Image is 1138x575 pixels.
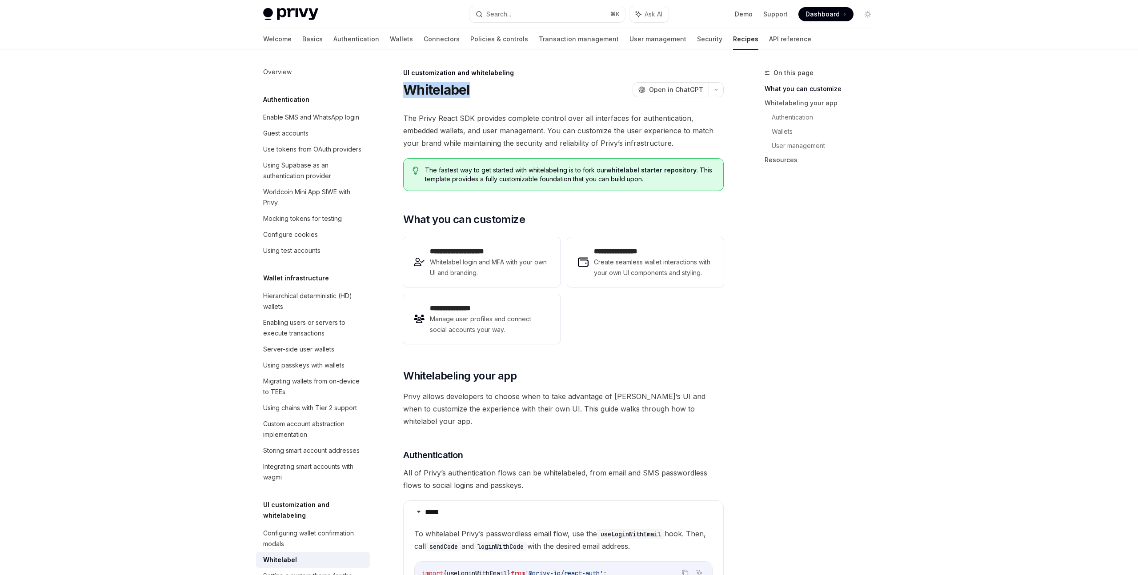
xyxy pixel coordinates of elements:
a: Configuring wallet confirmation modals [256,525,370,552]
a: Wallets [772,124,882,139]
a: Using Supabase as an authentication provider [256,157,370,184]
h1: Whitelabel [403,82,470,98]
div: Enable SMS and WhatsApp login [263,112,359,123]
div: Using test accounts [263,245,321,256]
svg: Tip [413,167,419,175]
button: Toggle dark mode [861,7,875,21]
div: Server-side user wallets [263,344,334,355]
div: Configuring wallet confirmation modals [263,528,365,549]
div: Using passkeys with wallets [263,360,345,371]
div: UI customization and whitelabeling [403,68,724,77]
a: Server-side user wallets [256,341,370,357]
a: Security [697,28,722,50]
span: What you can customize [403,212,525,227]
code: loginWithCode [474,542,527,551]
span: ⌘ K [610,11,620,18]
a: **** **** **** *Create seamless wallet interactions with your own UI components and styling. [567,237,724,287]
div: Integrating smart accounts with wagmi [263,461,365,483]
div: Search... [486,9,511,20]
span: Ask AI [645,10,662,19]
a: Hierarchical deterministic (HD) wallets [256,288,370,315]
div: Guest accounts [263,128,309,139]
div: Storing smart account addresses [263,445,360,456]
a: Wallets [390,28,413,50]
a: Whitelabel [256,552,370,568]
a: Integrating smart accounts with wagmi [256,459,370,485]
h5: Wallet infrastructure [263,273,329,284]
a: Using passkeys with wallets [256,357,370,373]
a: API reference [769,28,811,50]
div: Use tokens from OAuth providers [263,144,361,155]
a: Welcome [263,28,292,50]
a: Support [763,10,788,19]
a: Custom account abstraction implementation [256,416,370,443]
span: Dashboard [805,10,840,19]
span: The Privy React SDK provides complete control over all interfaces for authentication, embedded wa... [403,112,724,149]
a: Configure cookies [256,227,370,243]
a: Guest accounts [256,125,370,141]
a: Basics [302,28,323,50]
span: Create seamless wallet interactions with your own UI components and styling. [594,257,713,278]
button: Ask AI [629,6,669,22]
a: User management [629,28,686,50]
a: Policies & controls [470,28,528,50]
a: Use tokens from OAuth providers [256,141,370,157]
h5: UI customization and whitelabeling [263,499,370,521]
span: Open in ChatGPT [649,85,703,94]
a: whitelabel starter repository [606,166,697,174]
img: light logo [263,8,318,20]
span: Whitelabeling your app [403,369,517,383]
span: On this page [773,68,813,78]
div: Using Supabase as an authentication provider [263,160,365,181]
div: Using chains with Tier 2 support [263,403,357,413]
span: Manage user profiles and connect social accounts your way. [430,314,549,335]
a: User management [772,139,882,153]
div: Worldcoin Mini App SIWE with Privy [263,187,365,208]
a: Using test accounts [256,243,370,259]
a: Whitelabeling your app [765,96,882,110]
button: Search...⌘K [469,6,625,22]
h5: Authentication [263,94,309,105]
a: Migrating wallets from on-device to TEEs [256,373,370,400]
div: Configure cookies [263,229,318,240]
code: sendCode [426,542,461,551]
span: The fastest way to get started with whitelabeling is to fork our . This template provides a fully... [425,166,714,184]
div: Overview [263,67,292,77]
a: Storing smart account addresses [256,443,370,459]
a: Enable SMS and WhatsApp login [256,109,370,125]
a: Authentication [772,110,882,124]
div: Migrating wallets from on-device to TEEs [263,376,365,397]
a: Recipes [733,28,758,50]
a: Worldcoin Mini App SIWE with Privy [256,184,370,211]
div: Whitelabel [263,555,297,565]
button: Open in ChatGPT [633,82,709,97]
a: Demo [735,10,753,19]
span: All of Privy’s authentication flows can be whitelabeled, from email and SMS passwordless flows to... [403,467,724,491]
a: Mocking tokens for testing [256,211,370,227]
span: To whitelabel Privy’s passwordless email flow, use the hook. Then, call and with the desired emai... [414,527,713,552]
a: Resources [765,153,882,167]
a: Using chains with Tier 2 support [256,400,370,416]
div: Hierarchical deterministic (HD) wallets [263,291,365,312]
code: useLoginWithEmail [597,529,665,539]
div: Custom account abstraction implementation [263,419,365,440]
a: Dashboard [798,7,853,21]
a: Enabling users or servers to execute transactions [256,315,370,341]
div: Enabling users or servers to execute transactions [263,317,365,339]
span: Whitelabel login and MFA with your own UI and branding. [430,257,549,278]
a: **** **** *****Manage user profiles and connect social accounts your way. [403,294,560,344]
a: Authentication [333,28,379,50]
span: Privy allows developers to choose when to take advantage of [PERSON_NAME]’s UI and when to custom... [403,390,724,427]
a: Overview [256,64,370,80]
a: What you can customize [765,82,882,96]
a: Connectors [424,28,460,50]
div: Mocking tokens for testing [263,213,342,224]
a: Transaction management [539,28,619,50]
span: Authentication [403,449,463,461]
